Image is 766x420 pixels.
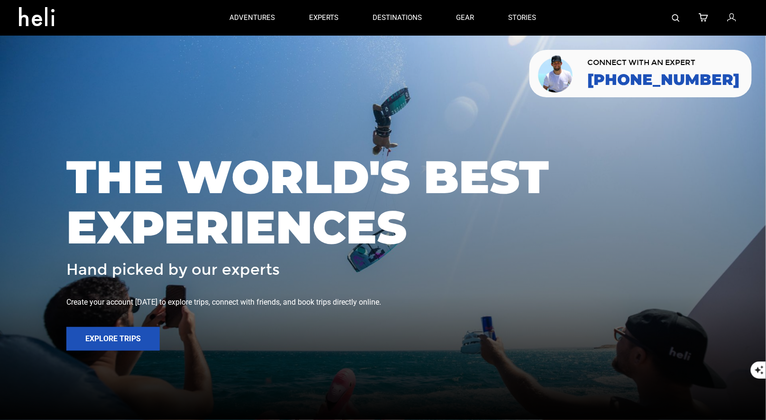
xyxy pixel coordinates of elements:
span: CONNECT WITH AN EXPERT [588,59,740,66]
img: contact our team [537,54,576,93]
p: adventures [230,13,275,23]
div: Create your account [DATE] to explore trips, connect with friends, and book trips directly online. [66,297,700,308]
p: experts [310,13,339,23]
button: Explore Trips [66,327,160,351]
img: search-bar-icon.svg [672,14,680,22]
span: THE WORLD'S BEST EXPERIENCES [66,152,700,252]
p: destinations [373,13,422,23]
span: Hand picked by our experts [66,261,280,278]
a: [PHONE_NUMBER] [588,71,740,88]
